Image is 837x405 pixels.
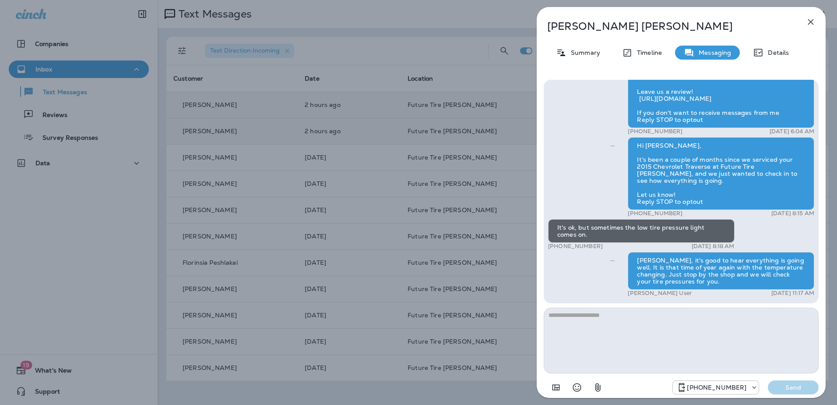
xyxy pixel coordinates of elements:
p: [PERSON_NAME] User [628,290,692,297]
p: [PHONE_NUMBER] [628,128,682,135]
p: [PHONE_NUMBER] [548,243,603,250]
div: Hello [PERSON_NAME], Hope all is well! This is [PERSON_NAME] from Future Tire [PERSON_NAME]. I wa... [628,41,814,128]
p: Details [763,49,789,56]
p: [DATE] 8:15 AM [771,210,814,217]
button: Select an emoji [568,379,586,396]
p: [PHONE_NUMBER] [628,210,682,217]
p: [DATE] 11:17 AM [771,290,814,297]
div: It's ok, but sometimes the low tire pressure light comes on. [548,219,735,243]
p: [PHONE_NUMBER] [687,384,746,391]
div: [PERSON_NAME], it's good to hear everything is going well. It is that time of year again with the... [628,252,814,290]
p: [DATE] 8:18 AM [692,243,735,250]
div: +1 (928) 232-1970 [673,382,759,393]
p: Timeline [633,49,662,56]
div: Hi [PERSON_NAME], It’s been a couple of months since we serviced your 2015 Chevrolet Traverse at ... [628,137,814,210]
p: [DATE] 6:04 AM [770,128,814,135]
span: Sent [610,141,615,149]
span: Sent [610,256,615,264]
p: Messaging [694,49,731,56]
button: Add in a premade template [547,379,565,396]
p: [PERSON_NAME] [PERSON_NAME] [547,20,786,32]
p: Summary [566,49,600,56]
